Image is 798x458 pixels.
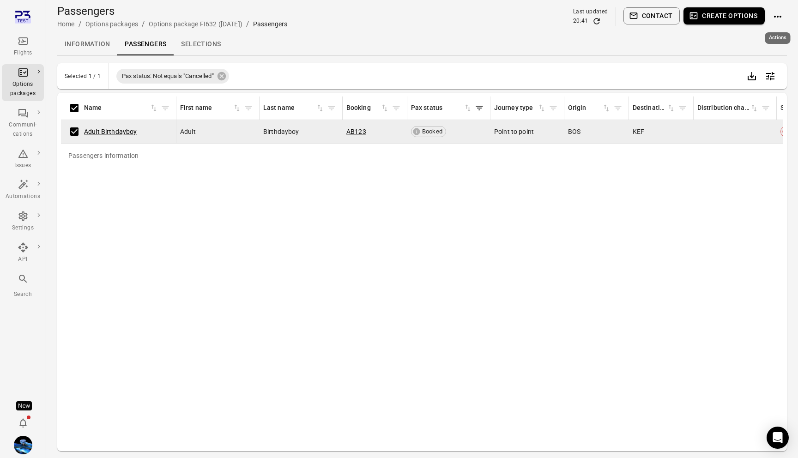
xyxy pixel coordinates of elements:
button: Filter by name [158,101,172,115]
span: Journey type [494,103,546,113]
a: Automations [2,176,44,204]
div: 20:41 [573,17,588,26]
div: Passengers [253,19,288,29]
div: Sort by distribution channel in ascending order [697,103,759,113]
div: Sort by name in ascending order [84,103,158,113]
span: Destination [633,103,676,113]
nav: Breadcrumbs [57,18,287,30]
div: Flights [6,48,40,58]
span: Name [84,103,158,113]
button: Filter by destination [676,101,689,115]
span: Booked [419,127,446,136]
button: Actions [768,7,787,26]
div: Settings [6,223,40,233]
div: Options packages [6,80,40,98]
div: Sort by first name in ascending order [180,103,242,113]
div: Origin [568,103,602,113]
div: Journey type [494,103,537,113]
div: Passengers information [61,144,146,168]
a: Passengers [117,33,174,55]
button: Search [2,271,44,301]
div: Pax status [411,103,463,113]
a: Flights [2,33,44,60]
span: First name [180,103,242,113]
a: Communi-cations [2,105,44,142]
div: Selected 1 / 1 [65,73,101,79]
button: Filter by booking [389,101,403,115]
a: API [2,239,44,267]
span: Last name [263,103,325,113]
span: Birthdayboy [263,127,299,136]
button: Filter by distribution channel [759,101,773,115]
button: Create options [683,7,765,24]
a: Home [57,20,75,28]
span: Point to point [494,127,534,136]
span: Adult [180,127,196,136]
img: shutterstock-1708408498.jpg [14,436,32,454]
div: Distribution channel [697,103,750,113]
li: / [79,18,82,30]
span: Pax status [411,103,472,113]
a: Settings [2,208,44,235]
div: Sort by pax status in ascending order [411,103,472,113]
button: Filter by last name [325,101,339,115]
span: BOS [568,127,580,136]
a: AB123 [346,128,366,135]
div: Tooltip anchor [16,401,32,410]
h1: Passengers [57,4,287,18]
div: Last name [263,103,315,113]
div: Search [6,290,40,299]
span: Origin [568,103,611,113]
button: Filter by origin [611,101,625,115]
button: Daníel Benediktsson [10,432,36,458]
button: Notifications [14,414,32,432]
a: Options packages [85,20,138,28]
div: First name [180,103,232,113]
div: Automations [6,192,40,201]
button: Open table configuration [761,67,780,85]
a: Information [57,33,117,55]
div: Sort by destination in ascending order [633,103,676,113]
button: Filter by first name [242,101,255,115]
div: Last updated [573,7,608,17]
a: Selections [174,33,228,55]
div: Communi-cations [6,121,40,139]
div: Pax status: Not equals "Cancelled" [116,69,229,84]
div: Sort by last name in ascending order [263,103,325,113]
li: / [246,18,249,30]
div: API [6,255,40,264]
div: Destination [633,103,666,113]
span: Pax status: Not equals "Cancelled" [116,72,219,81]
button: Filter by pax status [472,101,486,115]
span: Booking [346,103,389,113]
span: Distribution channel [697,103,759,113]
button: Filter by journey type [546,101,560,115]
button: Contact [623,7,680,24]
a: Adult Birthdayboy [84,128,137,135]
div: Issues [6,161,40,170]
li: / [142,18,145,30]
div: Booking [346,103,380,113]
div: Sort by origin in ascending order [568,103,611,113]
a: Issues [2,145,44,173]
a: Export data [743,71,761,80]
button: Refresh data [592,17,601,26]
div: Open Intercom Messenger [767,427,789,449]
div: Name [84,103,149,113]
div: Sort by booking in ascending order [346,103,389,113]
span: KEF [633,127,644,136]
div: Local navigation [57,33,787,55]
div: Export data [743,67,761,85]
div: Actions [765,32,791,44]
div: Sort by journey type in ascending order [494,103,546,113]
